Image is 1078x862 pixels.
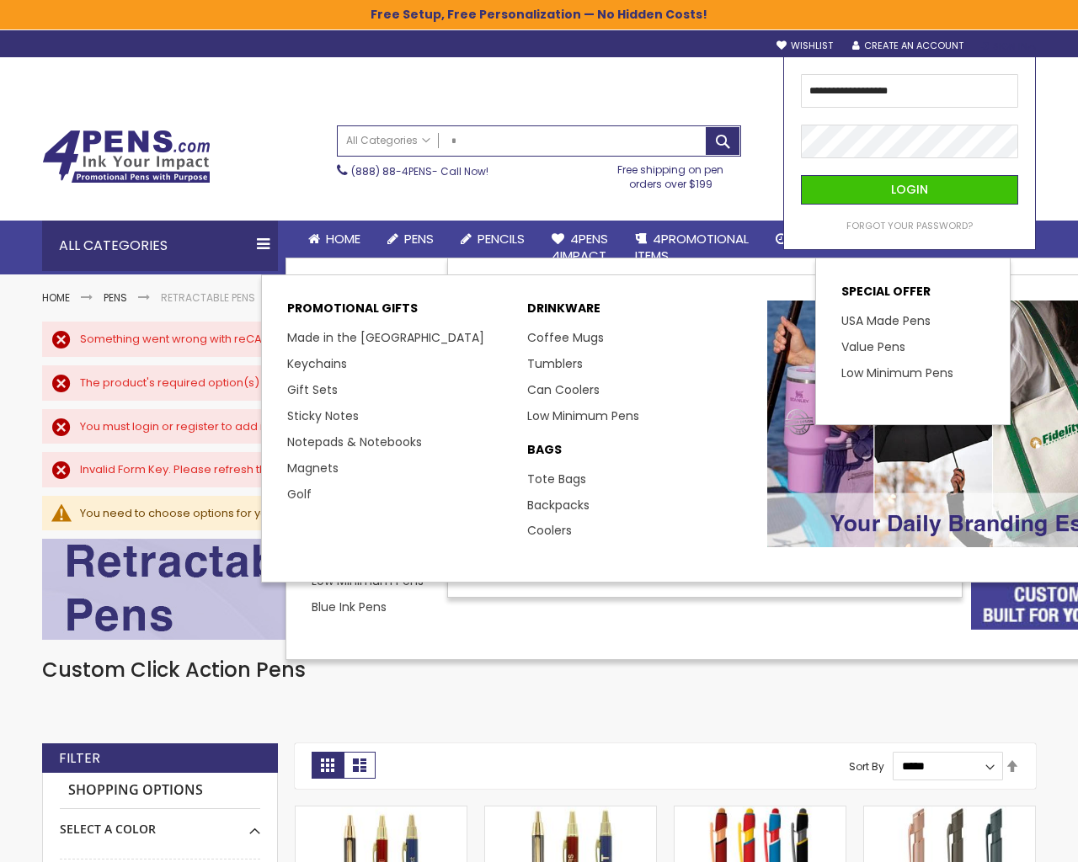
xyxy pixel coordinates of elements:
[351,164,432,178] a: (888) 88-4PENS
[80,506,1019,521] div: You need to choose options for your item.
[287,301,510,325] p: Promotional Gifts
[846,219,973,232] span: Forgot Your Password?
[485,806,656,820] a: Matrix Golden Metal Pen - LaserMax Imprint
[801,175,1018,205] button: Login
[864,806,1035,820] a: Pacific Softy Metallic Pen with Stylus - Laser Engraved
[552,230,608,264] span: 4Pens 4impact
[42,221,278,271] div: All Categories
[841,338,905,355] a: Value Pens
[846,220,973,232] a: Forgot Your Password?
[527,497,590,513] a: Backpacks
[80,332,1019,347] div: Something went wrong with reCAPTCHA. Please contact the store owner.
[527,329,604,346] a: Coffee Mugs
[80,375,1019,391] div: The product's required option(s) weren't entered. Make sure the options are entered and try again.
[287,407,359,424] a: Sticky Notes
[338,126,439,154] a: All Categories
[538,221,622,275] a: 4Pens4impact
[404,230,434,247] span: Pens
[527,381,600,398] a: Can Coolers
[600,157,742,190] div: Free shipping on pen orders over $199
[296,806,467,820] a: Matrix Golden Metal Pen - Standard Laser Engraved
[104,290,127,305] a: Pens
[527,471,586,487] a: Tote Bags
[762,221,838,258] a: Rush
[622,221,762,275] a: 4PROMOTIONALITEMS
[312,572,424,589] a: Low Minimum Pens
[527,442,750,466] a: BAGS
[295,221,374,258] a: Home
[60,809,260,838] div: Select A Color
[312,752,344,779] strong: Grid
[527,407,639,424] a: Low Minimum Pens
[478,230,525,247] span: Pencils
[447,221,538,258] a: Pencils
[80,419,1019,434] div: You must login or register to add items to your wishlist.
[527,301,750,325] a: DRINKWARE
[841,284,985,308] p: SPECIAL OFFER
[161,290,255,305] strong: Retractable Pens
[80,462,1019,477] div: Invalid Form Key. Please refresh the page.
[287,460,339,476] a: Magnets
[326,230,360,247] span: Home
[60,773,260,809] strong: Shopping Options
[374,221,447,258] a: Pens
[776,40,833,52] a: Wishlist
[42,657,1036,684] h1: Custom Click Action Pens
[42,539,1036,640] img: Retractable Pens
[891,181,928,198] span: Login
[351,164,488,178] span: - Call Now!
[841,364,953,381] a: Low Minimum Pens
[312,599,387,615] a: Blue Ink Pens
[527,522,572,539] a: Coolers
[852,40,963,52] a: Create an Account
[59,749,100,768] strong: Filter
[980,40,1036,53] div: Sign In
[287,355,347,372] a: Keychains
[42,290,70,305] a: Home
[42,130,211,184] img: 4Pens Custom Pens and Promotional Products
[635,230,749,264] span: 4PROMOTIONAL ITEMS
[527,355,583,372] a: Tumblers
[849,758,884,773] label: Sort By
[675,806,846,820] a: Superhero Ellipse Softy Pen with Stylus - Laser Engraved
[346,134,430,147] span: All Categories
[287,486,312,503] a: Golf
[841,312,931,329] a: USA Made Pens
[287,329,484,346] a: Made in the [GEOGRAPHIC_DATA]
[287,381,338,398] a: Gift Sets
[287,434,422,450] a: Notepads & Notebooks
